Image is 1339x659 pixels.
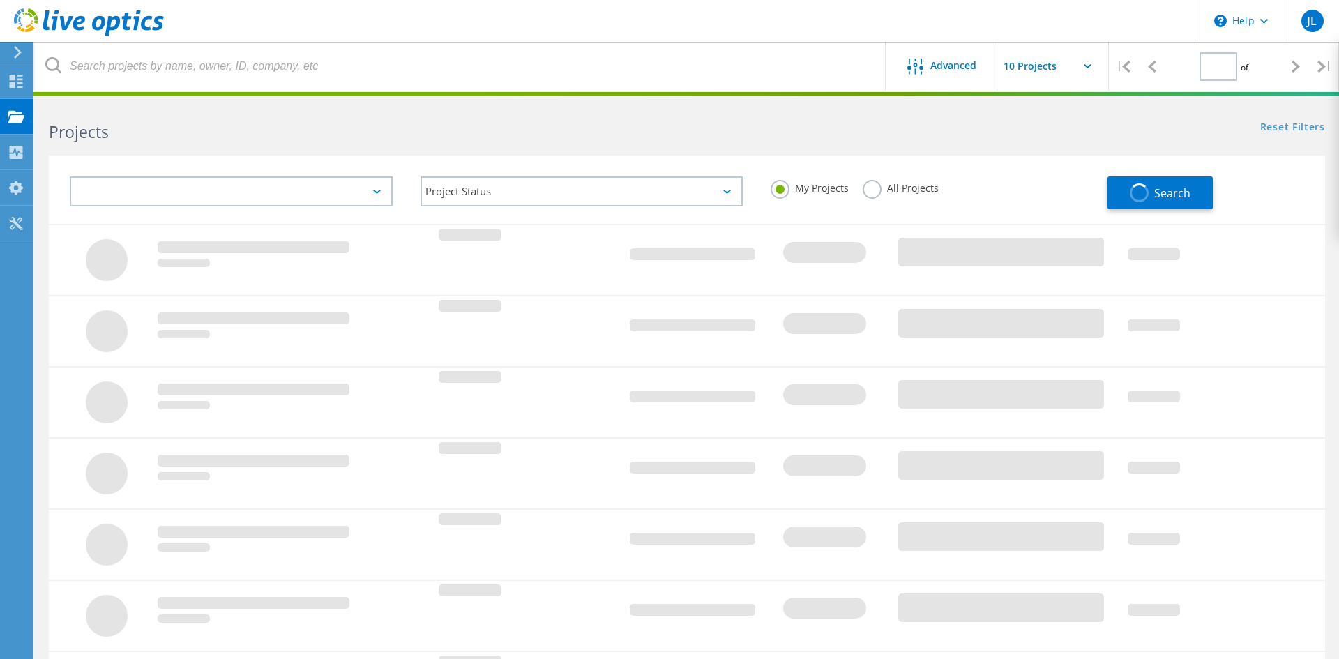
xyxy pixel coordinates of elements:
[930,61,976,70] span: Advanced
[1260,122,1325,134] a: Reset Filters
[1214,15,1227,27] svg: \n
[863,180,939,193] label: All Projects
[1109,42,1137,91] div: |
[1154,185,1190,201] span: Search
[771,180,849,193] label: My Projects
[1307,15,1317,26] span: JL
[49,121,109,143] b: Projects
[35,42,886,91] input: Search projects by name, owner, ID, company, etc
[14,29,164,39] a: Live Optics Dashboard
[1241,61,1248,73] span: of
[1310,42,1339,91] div: |
[1107,176,1213,209] button: Search
[421,176,743,206] div: Project Status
